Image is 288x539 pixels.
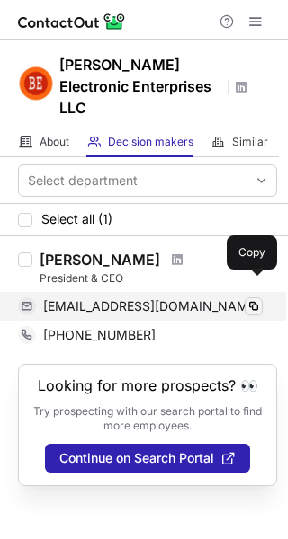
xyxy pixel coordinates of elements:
[40,251,160,269] div: [PERSON_NAME]
[45,444,250,473] button: Continue on Search Portal
[59,54,221,119] h1: [PERSON_NAME] Electronic Enterprises LLC
[40,135,69,149] span: About
[43,298,260,314] span: [EMAIL_ADDRESS][DOMAIN_NAME]
[232,135,268,149] span: Similar
[108,135,193,149] span: Decision makers
[41,212,112,226] span: Select all (1)
[31,404,264,433] p: Try prospecting with our search portal to find more employees.
[59,451,214,465] span: Continue on Search Portal
[43,327,156,343] span: [PHONE_NUMBER]
[18,66,54,102] img: 9680362e08800cfccb75e3588b9b35da
[28,172,138,190] div: Select department
[40,270,277,287] div: President & CEO
[18,11,126,32] img: ContactOut v5.3.10
[38,377,258,393] header: Looking for more prospects? 👀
